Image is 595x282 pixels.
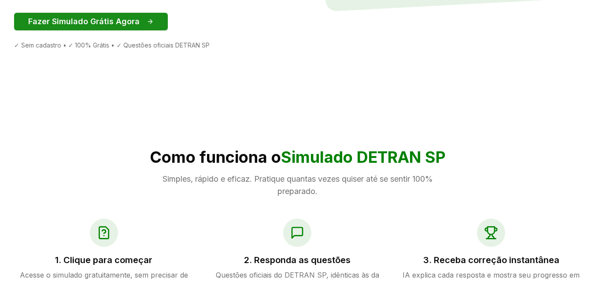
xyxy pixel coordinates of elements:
[401,254,581,266] h3: 3. Receba correção instantânea
[14,41,291,50] div: ✓ Sem cadastro • ✓ 100% Grátis • ✓ Questões oficiais DETRAN SP
[14,13,168,30] button: Fazer Simulado Grátis Agora
[14,148,581,166] h2: Como funciona o
[14,254,194,266] h3: 1. Clique para começar
[281,147,446,167] span: Simulado DETRAN SP
[208,254,388,266] h3: 2. Responda as questões
[150,173,446,198] p: Simples, rápido e eficaz. Pratique quantas vezes quiser até se sentir 100% preparado.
